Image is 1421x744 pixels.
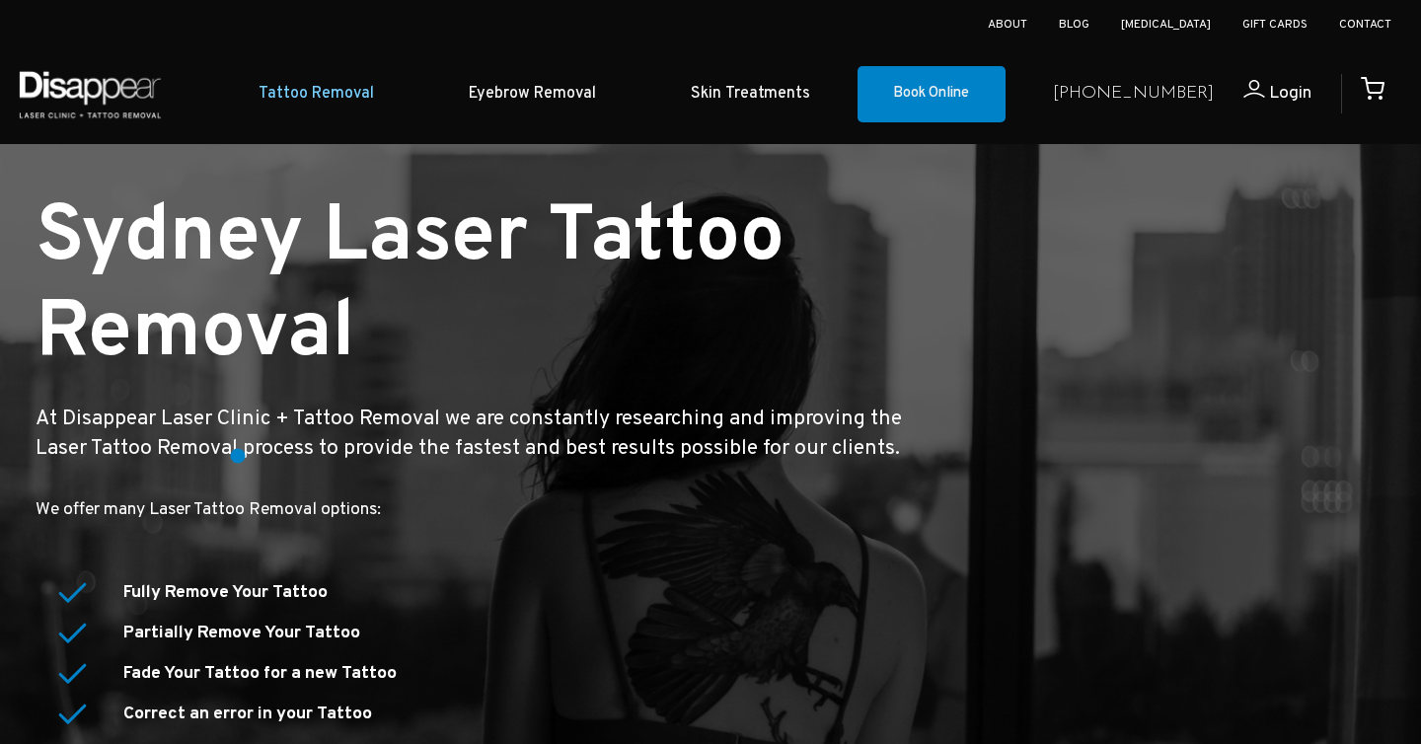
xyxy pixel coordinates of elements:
a: Book Online [858,66,1006,123]
a: About [988,17,1027,33]
strong: Fade Your Tattoo for a new Tattoo [123,662,397,685]
img: Disappear - Laser Clinic and Tattoo Removal Services in Sydney, Australia [15,59,165,129]
small: Sydney Laser Tattoo Removal [36,188,785,385]
a: Tattoo Removal [211,64,421,124]
a: Login [1214,80,1311,109]
strong: Partially Remove Your Tattoo [123,622,360,644]
span: Login [1269,82,1311,105]
a: Skin Treatments [643,64,858,124]
a: Contact [1339,17,1391,33]
a: [PHONE_NUMBER] [1053,80,1214,109]
a: Eyebrow Removal [421,64,643,124]
strong: Fully Remove Your Tattoo [123,581,328,604]
p: We offer many Laser Tattoo Removal options: [36,496,931,525]
a: Blog [1059,17,1089,33]
a: Gift Cards [1242,17,1308,33]
big: At Disappear Laser Clinic + Tattoo Removal we are constantly researching and improving the Laser ... [36,406,902,462]
strong: Correct an error in your Tattoo [123,703,372,725]
a: [MEDICAL_DATA] [1121,17,1211,33]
